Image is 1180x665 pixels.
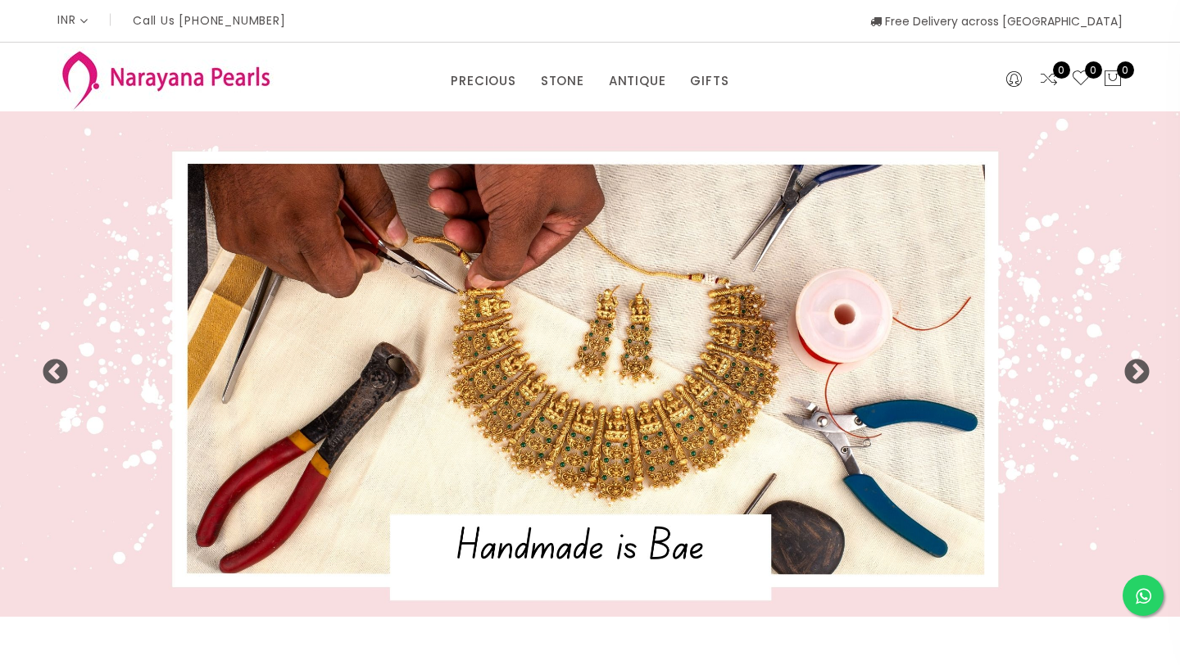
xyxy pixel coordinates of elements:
[133,15,286,26] p: Call Us [PHONE_NUMBER]
[1085,61,1102,79] span: 0
[1071,69,1091,90] a: 0
[690,69,728,93] a: GIFTS
[1103,69,1123,90] button: 0
[1053,61,1070,79] span: 0
[1123,359,1139,375] button: Next
[609,69,666,93] a: ANTIQUE
[41,359,57,375] button: Previous
[870,13,1123,29] span: Free Delivery across [GEOGRAPHIC_DATA]
[1039,69,1059,90] a: 0
[1117,61,1134,79] span: 0
[451,69,515,93] a: PRECIOUS
[541,69,584,93] a: STONE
